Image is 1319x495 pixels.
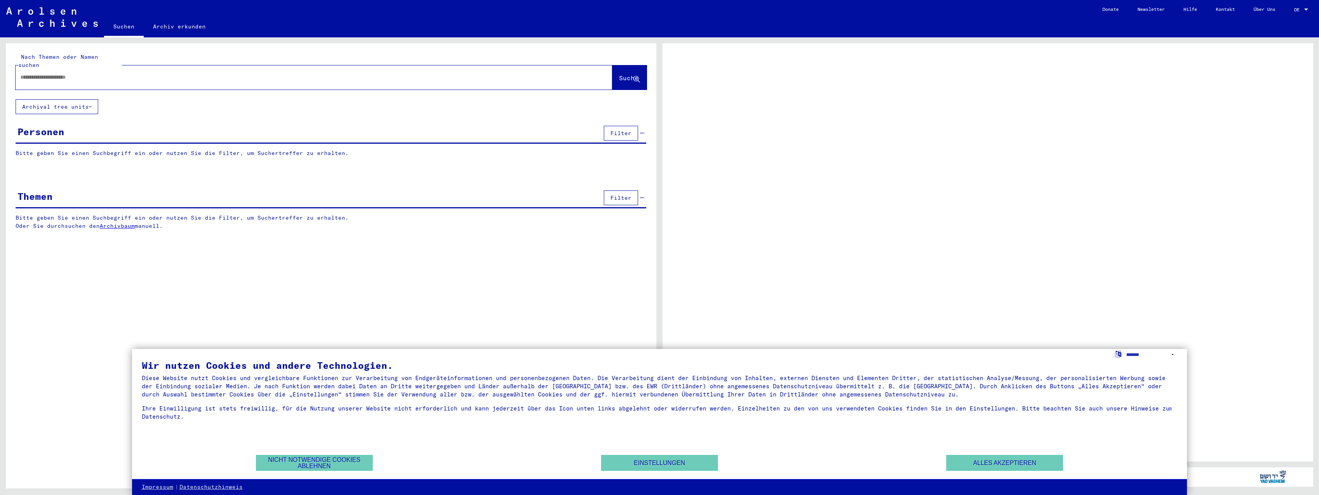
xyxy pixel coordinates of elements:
span: Suche [619,74,638,82]
mat-label: Nach Themen oder Namen suchen [18,53,98,69]
span: DE [1294,7,1303,12]
div: Diese Website nutzt Cookies und vergleichbare Funktionen zur Verarbeitung von Endgeräteinformatio... [142,374,1178,398]
div: Ihre Einwilligung ist stets freiwillig, für die Nutzung unserer Website nicht erforderlich und ka... [142,404,1178,421]
div: Wir nutzen Cookies und andere Technologien. [142,361,1178,370]
div: Themen [18,189,53,203]
div: Personen [18,125,64,139]
button: Einstellungen [601,455,718,471]
button: Filter [604,126,638,141]
img: Arolsen_neg.svg [6,7,98,27]
button: Filter [604,190,638,205]
button: Alles akzeptieren [946,455,1063,471]
a: Datenschutzhinweis [180,483,243,491]
p: Bitte geben Sie einen Suchbegriff ein oder nutzen Sie die Filter, um Suchertreffer zu erhalten. [16,149,646,157]
select: Sprache auswählen [1126,349,1177,360]
button: Archival tree units [16,99,98,114]
a: Archivbaum [100,222,135,229]
a: Impressum [142,483,173,491]
p: Bitte geben Sie einen Suchbegriff ein oder nutzen Sie die Filter, um Suchertreffer zu erhalten. O... [16,214,647,230]
a: Archiv erkunden [144,17,215,36]
span: Filter [610,130,631,137]
label: Sprache auswählen [1114,350,1122,358]
button: Suche [612,65,647,90]
span: Filter [610,194,631,201]
img: yv_logo.png [1258,467,1287,486]
button: Nicht notwendige Cookies ablehnen [256,455,373,471]
a: Suchen [104,17,144,37]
